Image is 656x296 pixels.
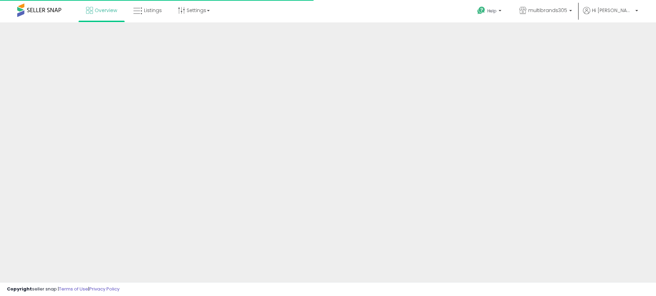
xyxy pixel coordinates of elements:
[144,7,162,14] span: Listings
[487,8,497,14] span: Help
[472,1,508,22] a: Help
[59,286,88,292] a: Terms of Use
[7,286,119,293] div: seller snap | |
[95,7,117,14] span: Overview
[7,286,32,292] strong: Copyright
[592,7,633,14] span: Hi [PERSON_NAME]
[583,7,638,22] a: Hi [PERSON_NAME]
[477,6,486,15] i: Get Help
[89,286,119,292] a: Privacy Policy
[528,7,567,14] span: multibrands305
